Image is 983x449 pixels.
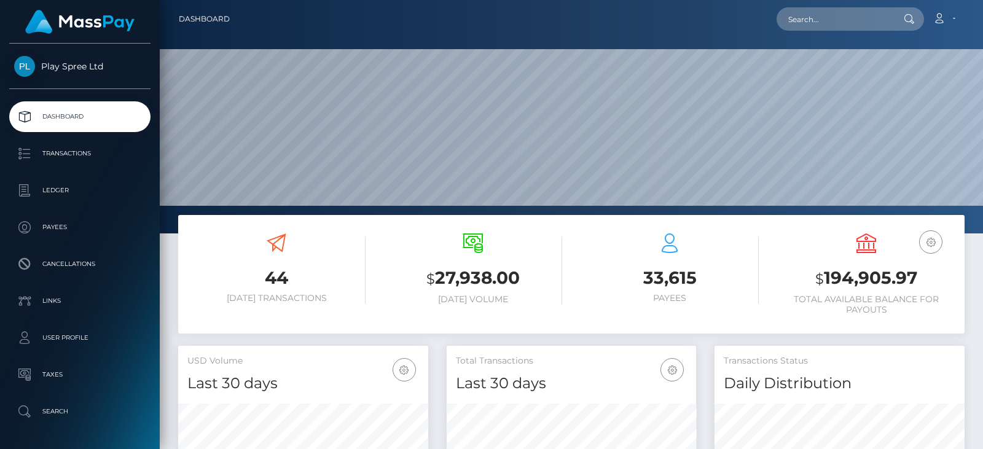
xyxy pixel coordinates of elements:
a: Payees [9,212,151,243]
h5: Transactions Status [724,355,955,367]
span: Play Spree Ltd [9,61,151,72]
p: Ledger [14,181,146,200]
h5: Total Transactions [456,355,687,367]
p: Payees [14,218,146,236]
p: Cancellations [14,255,146,273]
h3: 44 [187,266,366,290]
p: Links [14,292,146,310]
a: Cancellations [9,249,151,279]
h4: Daily Distribution [724,373,955,394]
input: Search... [777,7,892,31]
a: User Profile [9,322,151,353]
h6: [DATE] Volume [384,294,562,305]
a: Ledger [9,175,151,206]
a: Taxes [9,359,151,390]
p: Search [14,402,146,421]
h5: USD Volume [187,355,419,367]
a: Dashboard [179,6,230,32]
h6: Payees [581,293,759,303]
img: MassPay Logo [25,10,135,34]
h6: Total Available Balance for Payouts [777,294,955,315]
h4: Last 30 days [187,373,419,394]
small: $ [815,270,824,287]
h3: 27,938.00 [384,266,562,291]
a: Search [9,396,151,427]
h3: 194,905.97 [777,266,955,291]
a: Transactions [9,138,151,169]
h3: 33,615 [581,266,759,290]
p: Dashboard [14,107,146,126]
h6: [DATE] Transactions [187,293,366,303]
p: User Profile [14,329,146,347]
h4: Last 30 days [456,373,687,394]
p: Transactions [14,144,146,163]
p: Taxes [14,365,146,384]
small: $ [426,270,435,287]
a: Links [9,286,151,316]
img: Play Spree Ltd [14,56,35,77]
a: Dashboard [9,101,151,132]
